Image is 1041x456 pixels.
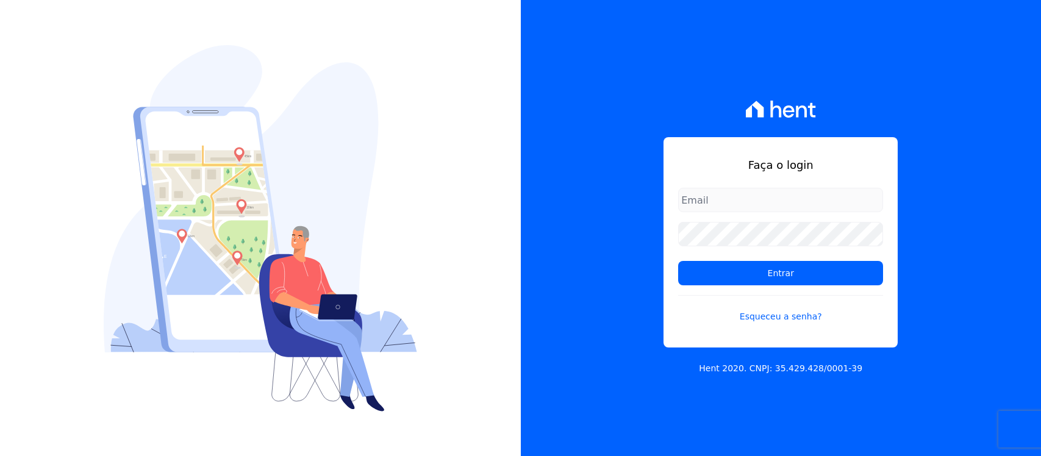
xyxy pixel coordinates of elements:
a: Esqueceu a senha? [678,295,883,323]
h1: Faça o login [678,157,883,173]
input: Entrar [678,261,883,285]
input: Email [678,188,883,212]
p: Hent 2020. CNPJ: 35.429.428/0001-39 [699,362,862,375]
img: Login [104,45,417,411]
